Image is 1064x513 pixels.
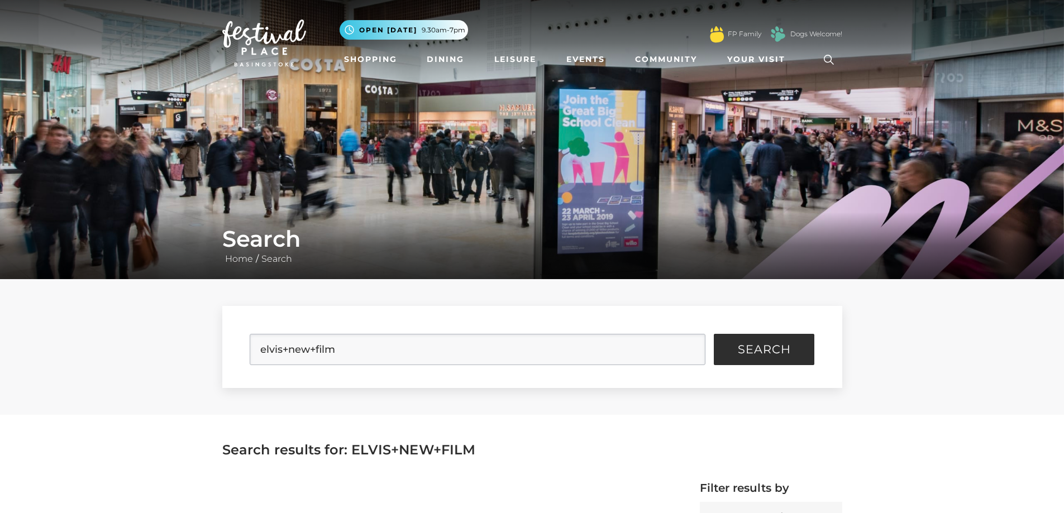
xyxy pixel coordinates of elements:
a: Your Visit [723,49,795,70]
span: 9.30am-7pm [422,25,465,35]
a: Home [222,253,256,264]
img: Festival Place Logo [222,20,306,66]
h1: Search [222,226,842,252]
a: Dining [422,49,469,70]
a: Search [259,253,295,264]
a: FP Family [728,29,761,39]
a: Dogs Welcome! [790,29,842,39]
span: Search [738,344,791,355]
a: Events [562,49,609,70]
button: Open [DATE] 9.30am-7pm [340,20,468,40]
span: Your Visit [727,54,785,65]
span: Open [DATE] [359,25,417,35]
h4: Filter results by [700,481,842,495]
span: Search results for: ELVIS+NEW+FILM [222,442,475,458]
input: Search Site [250,334,705,365]
a: Community [631,49,702,70]
div: / [214,226,851,266]
a: Leisure [490,49,541,70]
button: Search [714,334,814,365]
a: Shopping [340,49,402,70]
